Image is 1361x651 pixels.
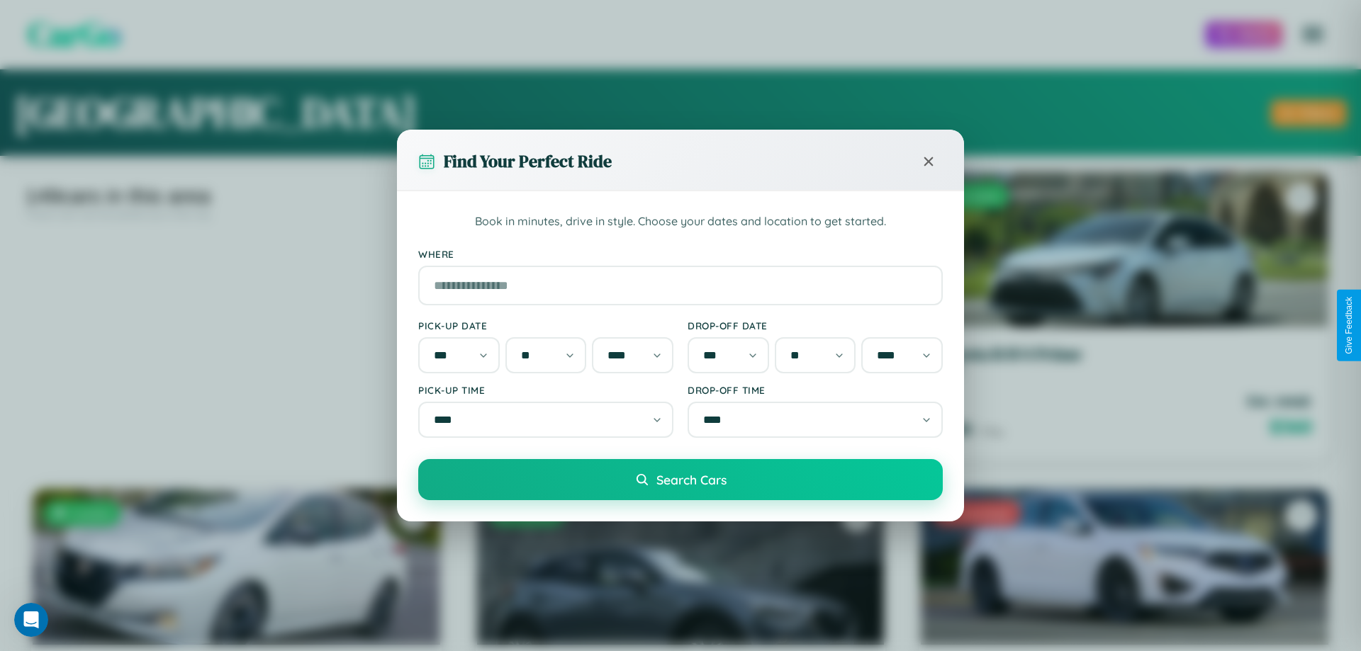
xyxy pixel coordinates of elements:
[688,384,943,396] label: Drop-off Time
[656,472,727,487] span: Search Cars
[418,213,943,231] p: Book in minutes, drive in style. Choose your dates and location to get started.
[688,319,943,332] label: Drop-off Date
[418,384,673,396] label: Pick-up Time
[418,248,943,260] label: Where
[444,149,612,173] h3: Find Your Perfect Ride
[418,319,673,332] label: Pick-up Date
[418,459,943,500] button: Search Cars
